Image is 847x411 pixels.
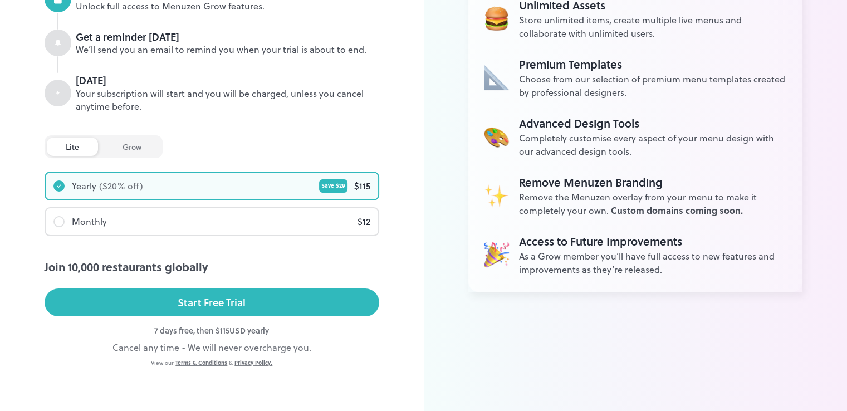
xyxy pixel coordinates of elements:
[519,233,787,249] div: Access to Future Improvements
[72,179,96,193] div: Yearly
[175,359,227,366] a: Terms & Conditions
[519,13,787,40] div: Store unlimited items, create multiple live menus and collaborate with unlimited users.
[358,215,370,228] div: $ 12
[99,179,143,193] div: ($ 20 % off)
[519,72,787,99] div: Choose from our selection of premium menu templates created by professional designers.
[72,215,107,228] div: Monthly
[484,65,509,90] img: Unlimited Assets
[519,115,787,131] div: Advanced Design Tools
[354,179,370,193] div: $ 115
[76,30,379,44] div: Get a reminder [DATE]
[519,131,787,158] div: Completely customise every aspect of your menu design with our advanced design tools.
[484,242,509,267] img: Unlimited Assets
[519,56,787,72] div: Premium Templates
[45,325,379,336] div: 7 days free, then $ 115 USD yearly
[484,183,509,208] img: Unlimited Assets
[519,190,787,217] div: Remove the Menuzen overlay from your menu to make it completely your own.
[484,6,509,31] img: Unlimited Assets
[484,124,509,149] img: Unlimited Assets
[519,249,787,276] div: As a Grow member you’ll have full access to new features and improvements as they’re released.
[45,288,379,316] button: Start Free Trial
[178,294,246,311] div: Start Free Trial
[234,359,272,366] a: Privacy Policy.
[104,138,160,156] div: grow
[45,359,379,367] div: View our &
[611,204,743,217] span: Custom domains coming soon.
[519,174,787,190] div: Remove Menuzen Branding
[45,258,379,275] div: Join 10,000 restaurants globally
[45,341,379,354] div: Cancel any time - We will never overcharge you.
[76,73,379,87] div: [DATE]
[76,43,379,56] div: We’ll send you an email to remind you when your trial is about to end.
[47,138,98,156] div: lite
[319,179,347,193] div: Save $ 29
[76,87,379,113] div: Your subscription will start and you will be charged, unless you cancel anytime before.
